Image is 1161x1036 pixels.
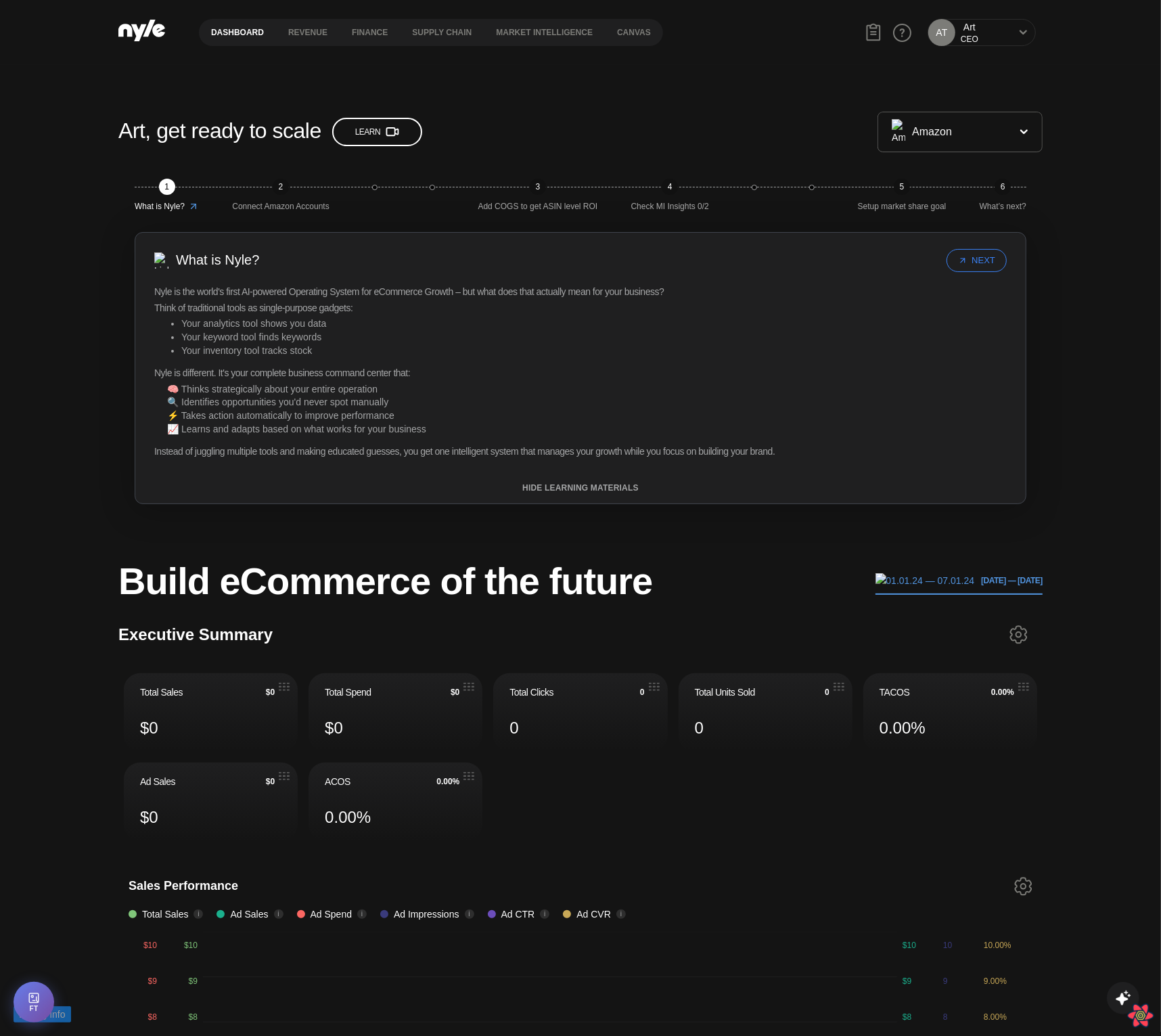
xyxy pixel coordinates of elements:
span: What’s next? [980,200,1026,213]
span: Ad Sales [230,907,268,922]
span: Total Sales [142,907,188,922]
span: 0.00% [325,805,371,829]
span: Total Units Sold [695,685,755,699]
button: Learn [332,118,423,146]
tspan: 8.00% [984,1012,1007,1022]
li: 📈 Learns and adapts based on what works for your business [167,423,1007,436]
span: Ad Sales [140,775,175,788]
button: i [465,909,474,919]
h3: What is Nyle? [176,250,259,271]
button: Total Units Sold00 [679,673,852,752]
button: i [274,909,283,919]
span: ACOS [325,775,350,788]
span: $0 [140,716,158,740]
tspan: 10 [943,941,953,950]
tspan: 10.00% [984,941,1011,950]
span: $0 [266,688,275,697]
tspan: $9 [189,976,198,986]
img: 01.01.24 — 07.01.24 [875,573,975,588]
div: 6 [995,179,1011,195]
button: ACOS0.00%0.00% [309,763,482,841]
span: Amazon [912,125,952,139]
div: 1 [159,179,175,195]
li: Your analytics tool shows you data [181,317,1007,331]
button: AT [928,19,955,46]
p: Nyle is the world's first AI-powered Operating System for eCommerce Growth – but what does that a... [154,286,1007,299]
button: i [540,909,549,919]
span: TACOS [880,685,910,699]
li: 🔍 Identifies opportunities you'd never spot manually [167,396,1007,409]
span: FT [29,1006,38,1012]
button: Ad Sales$0$0 [124,763,298,841]
button: Total Sales$0$0 [124,673,298,752]
tspan: 9.00% [984,976,1007,986]
h1: Sales Performance [129,877,238,900]
span: Debug Info [19,1007,66,1022]
tspan: 8 [943,1012,948,1022]
div: Art [961,20,978,34]
button: i [616,909,626,919]
div: 2 [273,179,289,195]
p: Learn [355,126,400,138]
tspan: 9 [943,976,948,986]
tspan: $10 [184,941,198,950]
span: 0 [695,716,704,740]
button: TACOS0.00%0.00% [863,673,1037,752]
span: $0 [140,805,158,829]
p: Think of traditional tools as single-purpose gadgets: [154,302,1007,315]
button: HIDE LEARNING MATERIALS [135,483,1026,493]
button: i [357,909,367,919]
button: i [193,909,203,919]
button: Total Spend$0$0 [309,673,482,752]
span: $0 [266,777,275,786]
button: ArtCEO [961,20,978,45]
span: 0 [640,688,645,697]
button: Open React Query Devtools [1127,1002,1154,1029]
button: Canvas [605,28,663,37]
span: Ad CVR [576,907,611,922]
span: 0 [825,688,829,697]
li: 🧠 Thinks strategically about your entire operation [167,383,1007,397]
button: Amazon [878,112,1043,152]
span: 0 [509,716,518,740]
tspan: $10 [903,941,916,950]
p: Art, get ready to scale [118,114,321,147]
h3: Executive Summary [118,624,273,645]
tspan: $9 [148,976,158,986]
button: Revenue [276,28,340,37]
button: finance [340,28,400,37]
img: Amazon [892,119,905,145]
span: Ad CTR [501,907,535,922]
button: Total Clicks00 [493,673,667,752]
button: Debug Info [14,1006,71,1022]
span: 0.00% [880,716,926,740]
tspan: $9 [903,976,912,986]
button: Open Feature Toggle Debug Panel [14,982,54,1022]
span: Ad Spend [311,907,352,922]
span: $0 [451,688,459,697]
h1: Build eCommerce of the future [118,561,652,602]
span: 0.00% [436,777,459,786]
tspan: $10 [143,941,157,950]
span: Connect Amazon Accounts [232,200,329,213]
button: Market Intelligence [484,28,605,37]
span: Check MI Insights 0/2 [631,200,709,213]
tspan: $8 [189,1012,198,1022]
span: Total Sales [140,685,183,699]
div: 4 [662,179,678,195]
span: Total Clicks [509,685,553,699]
span: What is Nyle? [135,200,185,213]
span: Setup market share goal [858,200,947,213]
p: Nyle is different. It's your complete business command center that: [154,367,1007,380]
li: ⚡ Takes action automatically to improve performance [167,409,1007,423]
p: [DATE] — [DATE] [974,575,1043,587]
span: Total Spend [325,685,371,699]
li: Your inventory tool tracks stock [181,344,1007,358]
div: CEO [961,34,978,45]
tspan: $8 [148,1012,158,1022]
li: Your keyword tool finds keywords [181,331,1007,344]
tspan: $8 [903,1012,912,1022]
span: $0 [325,716,343,740]
button: NEXT [947,249,1007,272]
span: Ad Impressions [394,907,459,922]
